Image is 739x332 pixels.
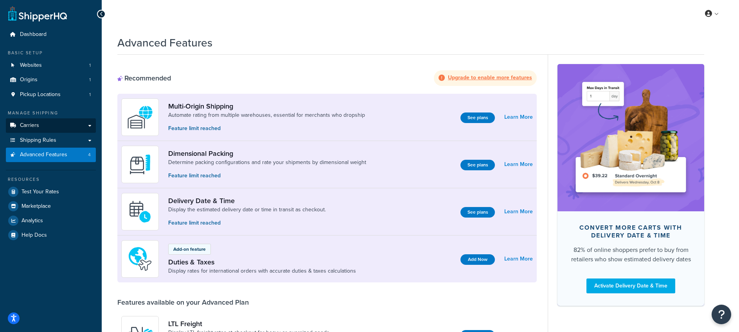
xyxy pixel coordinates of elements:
[6,87,96,102] li: Pickup Locations
[569,76,692,199] img: feature-image-ddt-36eae7f7280da8017bfb280eaccd9c446f90b1fe08728e4019434db127062ab4.png
[460,160,495,170] button: See plans
[168,159,366,166] a: Determine packing configurations and rate your shipments by dimensional weight
[504,253,533,264] a: Learn More
[88,152,91,158] span: 4
[6,214,96,228] a: Analytics
[117,35,212,50] h1: Advanced Features
[89,62,91,69] span: 1
[460,112,495,123] button: See plans
[168,171,366,180] p: Feature limit reached
[6,176,96,183] div: Resources
[20,62,42,69] span: Websites
[6,133,96,148] a: Shipping Rules
[168,320,329,328] a: LTL Freight
[20,77,38,83] span: Origins
[22,218,43,224] span: Analytics
[22,232,47,239] span: Help Docs
[168,102,365,111] a: Multi-Origin Shipping
[168,206,326,214] a: Display the estimated delivery date or time in transit as checkout.
[6,228,96,242] a: Help Docs
[22,189,59,195] span: Test Your Rates
[117,74,171,82] div: Recommended
[712,305,731,324] button: Open Resource Center
[6,148,96,162] li: Advanced Features
[168,219,326,227] p: Feature limit reached
[168,267,356,275] a: Display rates for international orders with accurate duties & taxes calculations
[6,118,96,133] a: Carriers
[168,124,365,133] p: Feature limit reached
[460,254,495,265] button: Add Now
[6,27,96,42] a: Dashboard
[586,278,675,293] a: Activate Delivery Date & Time
[504,112,533,123] a: Learn More
[89,91,91,98] span: 1
[570,224,692,239] div: Convert more carts with delivery date & time
[6,58,96,73] a: Websites1
[6,58,96,73] li: Websites
[6,50,96,56] div: Basic Setup
[126,198,154,225] img: gfkeb5ejjkALwAAAABJRU5ErkJggg==
[448,73,532,82] strong: Upgrade to enable more features
[6,73,96,87] a: Origins1
[168,149,366,158] a: Dimensional Packing
[20,91,61,98] span: Pickup Locations
[6,199,96,213] a: Marketplace
[20,137,56,144] span: Shipping Rules
[22,203,51,210] span: Marketplace
[460,207,495,218] button: See plans
[570,245,692,264] div: 82% of online shoppers prefer to buy from retailers who show estimated delivery dates
[126,245,154,273] img: icon-duo-feat-landed-cost-7136b061.png
[126,151,154,178] img: DTVBYsAAAAAASUVORK5CYII=
[6,110,96,116] div: Manage Shipping
[168,111,365,119] a: Automate rating from multiple warehouses, essential for merchants who dropship
[126,104,154,131] img: WatD5o0RtDAAAAAElFTkSuQmCC
[168,196,326,205] a: Delivery Date & Time
[6,87,96,102] a: Pickup Locations1
[20,122,39,129] span: Carriers
[117,298,249,307] div: Features available on your Advanced Plan
[89,77,91,83] span: 1
[168,258,356,266] a: Duties & Taxes
[20,31,47,38] span: Dashboard
[6,148,96,162] a: Advanced Features4
[20,152,67,158] span: Advanced Features
[173,246,206,253] p: Add-on feature
[6,185,96,199] a: Test Your Rates
[6,73,96,87] li: Origins
[504,206,533,217] a: Learn More
[504,159,533,170] a: Learn More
